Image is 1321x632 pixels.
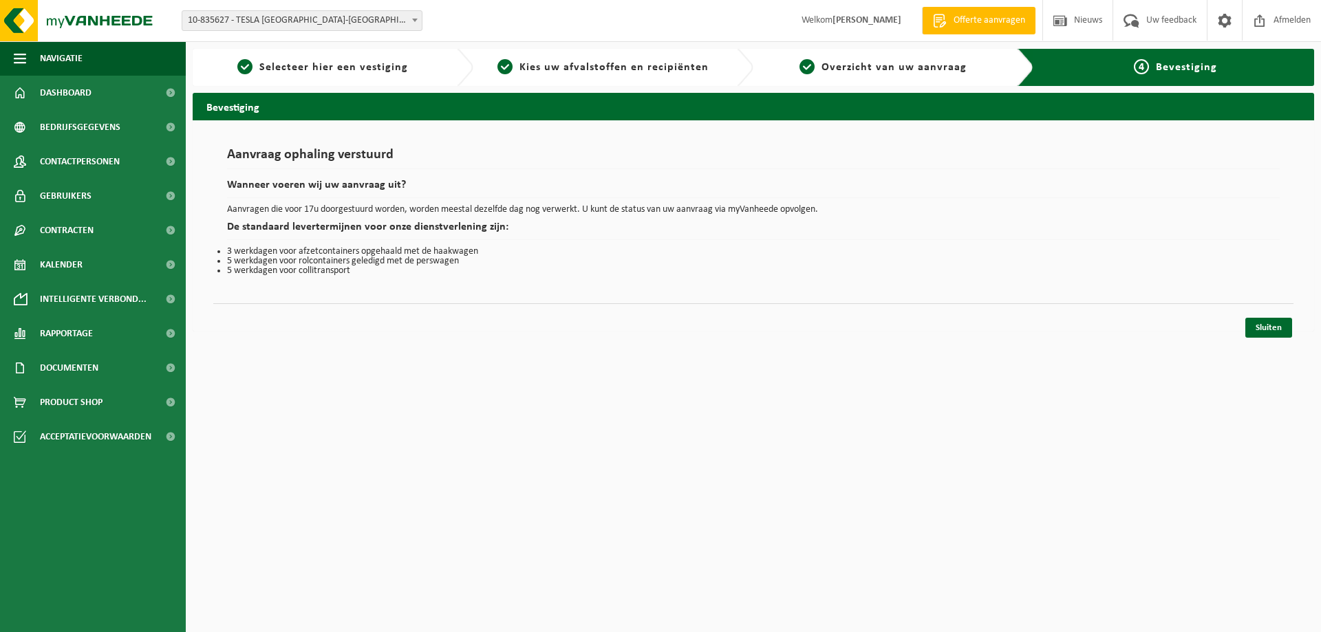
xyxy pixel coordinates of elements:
span: 10-835627 - TESLA BELGIUM-ANTWERPEN - AARTSELAAR [182,11,422,30]
span: Kies uw afvalstoffen en recipiënten [519,62,709,73]
span: Documenten [40,351,98,385]
strong: [PERSON_NAME] [833,15,901,25]
li: 3 werkdagen voor afzetcontainers opgehaald met de haakwagen [227,247,1280,257]
li: 5 werkdagen voor rolcontainers geledigd met de perswagen [227,257,1280,266]
p: Aanvragen die voor 17u doorgestuurd worden, worden meestal dezelfde dag nog verwerkt. U kunt de s... [227,205,1280,215]
span: Navigatie [40,41,83,76]
span: Offerte aanvragen [950,14,1029,28]
span: 10-835627 - TESLA BELGIUM-ANTWERPEN - AARTSELAAR [182,10,422,31]
h2: Wanneer voeren wij uw aanvraag uit? [227,179,1280,198]
span: Bevestiging [1156,62,1217,73]
h1: Aanvraag ophaling verstuurd [227,148,1280,169]
span: Overzicht van uw aanvraag [821,62,967,73]
span: Rapportage [40,316,93,351]
a: 3Overzicht van uw aanvraag [760,59,1007,76]
span: 2 [497,59,513,74]
span: Contactpersonen [40,144,120,179]
a: 1Selecteer hier een vestiging [200,59,446,76]
span: Kalender [40,248,83,282]
span: Gebruikers [40,179,92,213]
span: Selecteer hier een vestiging [259,62,408,73]
h2: Bevestiging [193,93,1314,120]
span: 1 [237,59,253,74]
li: 5 werkdagen voor collitransport [227,266,1280,276]
span: 3 [799,59,815,74]
span: Product Shop [40,385,103,419]
span: Intelligente verbond... [40,282,147,316]
a: Offerte aanvragen [922,7,1035,34]
h2: De standaard levertermijnen voor onze dienstverlening zijn: [227,221,1280,240]
span: Acceptatievoorwaarden [40,419,151,454]
span: Bedrijfsgegevens [40,110,120,144]
a: 2Kies uw afvalstoffen en recipiënten [480,59,727,76]
span: 4 [1134,59,1149,74]
span: Dashboard [40,76,92,110]
a: Sluiten [1245,318,1292,338]
span: Contracten [40,213,94,248]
